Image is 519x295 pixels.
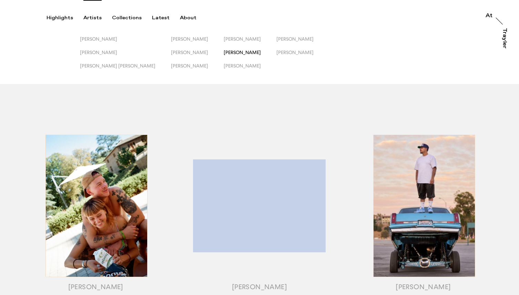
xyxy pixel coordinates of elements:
[171,50,208,55] span: [PERSON_NAME]
[180,15,207,21] button: About
[224,36,261,42] span: [PERSON_NAME]
[80,50,117,55] span: [PERSON_NAME]
[276,50,314,55] span: [PERSON_NAME]
[224,50,276,63] button: [PERSON_NAME]
[171,36,208,42] span: [PERSON_NAME]
[486,13,492,20] a: At
[80,36,171,50] button: [PERSON_NAME]
[180,15,196,21] div: About
[276,36,329,50] button: [PERSON_NAME]
[500,28,507,56] a: Trayler
[152,15,170,21] div: Latest
[47,15,83,21] button: Highlights
[83,15,102,21] div: Artists
[171,50,224,63] button: [PERSON_NAME]
[224,63,261,69] span: [PERSON_NAME]
[47,15,73,21] div: Highlights
[224,63,276,76] button: [PERSON_NAME]
[83,15,112,21] button: Artists
[112,15,152,21] button: Collections
[276,36,314,42] span: [PERSON_NAME]
[276,50,329,63] button: [PERSON_NAME]
[171,63,208,69] span: [PERSON_NAME]
[80,36,117,42] span: [PERSON_NAME]
[152,15,180,21] button: Latest
[112,15,142,21] div: Collections
[80,63,155,69] span: [PERSON_NAME] [PERSON_NAME]
[502,28,507,49] div: Trayler
[171,36,224,50] button: [PERSON_NAME]
[171,63,224,76] button: [PERSON_NAME]
[80,50,171,63] button: [PERSON_NAME]
[224,36,276,50] button: [PERSON_NAME]
[80,63,171,76] button: [PERSON_NAME] [PERSON_NAME]
[224,50,261,55] span: [PERSON_NAME]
